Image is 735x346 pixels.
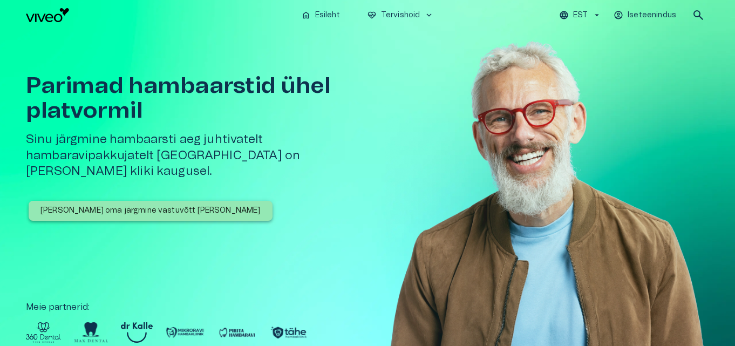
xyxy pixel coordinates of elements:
[573,10,588,21] p: EST
[557,8,603,23] button: EST
[612,8,679,23] button: Iseteenindus
[424,10,434,20] span: keyboard_arrow_down
[688,4,709,26] button: open search modal
[301,10,311,20] span: home
[26,322,61,343] img: Partner logo
[297,8,345,23] button: homeEsileht
[26,73,376,123] h1: Parimad hambaarstid ühel platvormil
[26,301,709,314] p: Meie partnerid :
[628,10,676,21] p: Iseteenindus
[381,10,420,21] p: Tervishoid
[269,322,308,343] img: Partner logo
[692,9,705,22] span: search
[26,8,292,22] a: Navigate to homepage
[26,132,376,179] h5: Sinu järgmine hambaarsti aeg juhtivatelt hambaravipakkujatelt [GEOGRAPHIC_DATA] on [PERSON_NAME] ...
[363,8,439,23] button: ecg_heartTervishoidkeyboard_arrow_down
[166,322,205,343] img: Partner logo
[217,322,256,343] img: Partner logo
[29,201,273,221] button: [PERSON_NAME] oma järgmine vastuvõtt [PERSON_NAME]
[367,10,377,20] span: ecg_heart
[40,205,261,216] p: [PERSON_NAME] oma järgmine vastuvõtt [PERSON_NAME]
[74,322,108,343] img: Partner logo
[315,10,340,21] p: Esileht
[121,322,153,343] img: Partner logo
[26,8,69,22] img: Viveo logo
